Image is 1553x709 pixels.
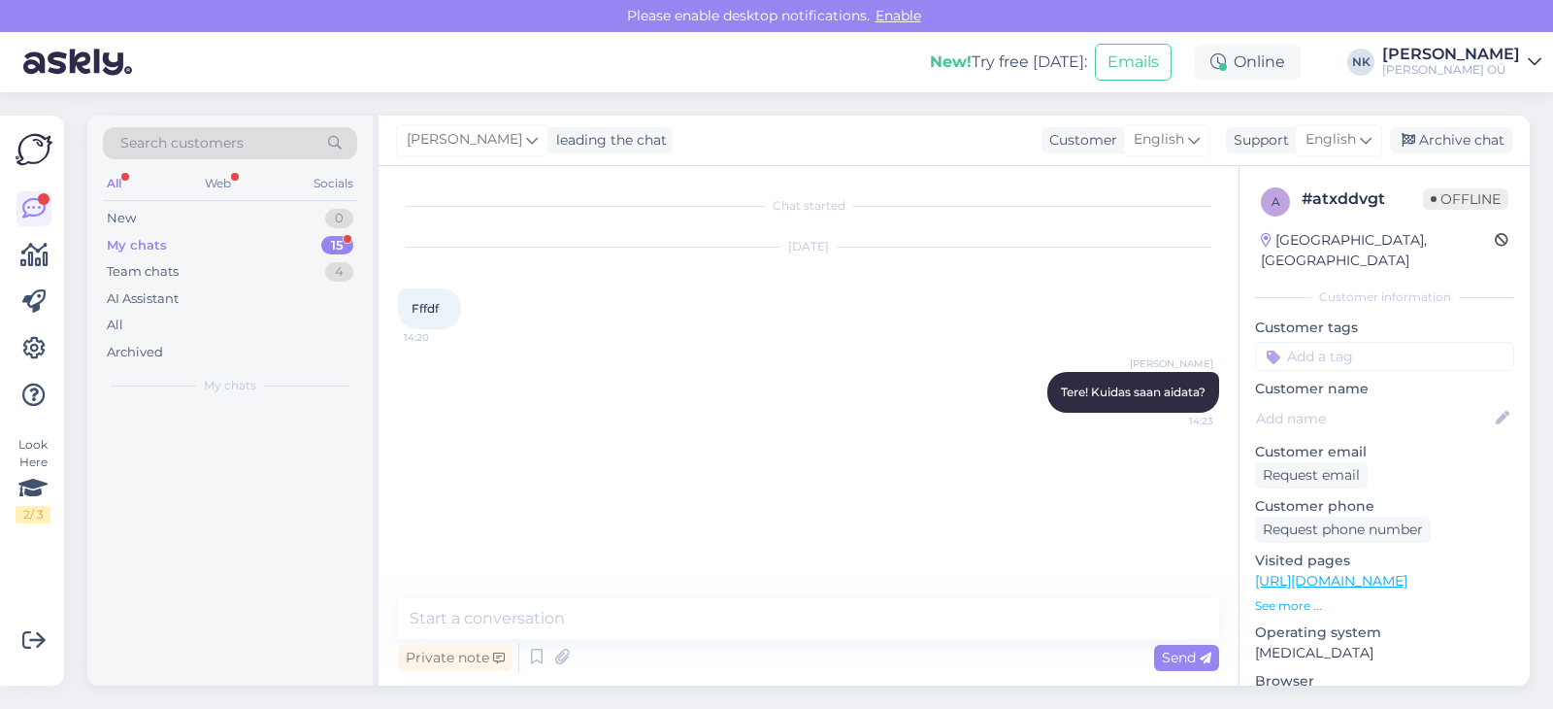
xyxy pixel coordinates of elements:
[407,129,522,151] span: [PERSON_NAME]
[325,262,353,282] div: 4
[1256,408,1492,429] input: Add name
[1095,44,1172,81] button: Emails
[404,330,477,345] span: 14:20
[1162,649,1211,666] span: Send
[1140,414,1213,428] span: 14:23
[1195,45,1301,80] div: Online
[16,131,52,168] img: Askly Logo
[1255,623,1514,643] p: Operating system
[1272,194,1280,209] span: a
[930,52,972,71] b: New!
[107,316,123,335] div: All
[1255,288,1514,306] div: Customer information
[412,301,439,316] span: Fffdf
[107,289,179,309] div: AI Assistant
[930,51,1087,74] div: Try free [DATE]:
[107,236,167,255] div: My chats
[1134,129,1184,151] span: English
[16,506,50,523] div: 2 / 3
[1255,462,1368,489] div: Request email
[1423,188,1508,210] span: Offline
[1382,62,1520,78] div: [PERSON_NAME] OÜ
[120,133,244,153] span: Search customers
[398,197,1219,215] div: Chat started
[398,238,1219,255] div: [DATE]
[1305,129,1356,151] span: English
[1255,643,1514,663] p: [MEDICAL_DATA]
[1302,187,1423,211] div: # atxddvgt
[201,171,235,196] div: Web
[1255,442,1514,462] p: Customer email
[870,7,927,24] span: Enable
[1255,597,1514,615] p: See more ...
[1382,47,1520,62] div: [PERSON_NAME]
[1347,49,1374,76] div: NK
[1382,47,1541,78] a: [PERSON_NAME][PERSON_NAME] OÜ
[1255,379,1514,399] p: Customer name
[1255,517,1431,543] div: Request phone number
[310,171,357,196] div: Socials
[107,209,136,228] div: New
[1255,572,1407,590] a: [URL][DOMAIN_NAME]
[1255,318,1514,338] p: Customer tags
[1041,130,1117,151] div: Customer
[1130,356,1213,371] span: [PERSON_NAME]
[1261,230,1495,271] div: [GEOGRAPHIC_DATA], [GEOGRAPHIC_DATA]
[1255,342,1514,371] input: Add a tag
[107,262,179,282] div: Team chats
[204,377,256,394] span: My chats
[1390,127,1512,153] div: Archive chat
[398,645,512,671] div: Private note
[548,130,667,151] div: leading the chat
[1255,551,1514,571] p: Visited pages
[321,236,353,255] div: 15
[16,436,50,523] div: Look Here
[1255,671,1514,692] p: Browser
[1061,385,1206,399] span: Tere! Kuidas saan aidata?
[1226,130,1289,151] div: Support
[103,171,125,196] div: All
[1255,496,1514,517] p: Customer phone
[325,209,353,228] div: 0
[107,343,163,362] div: Archived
